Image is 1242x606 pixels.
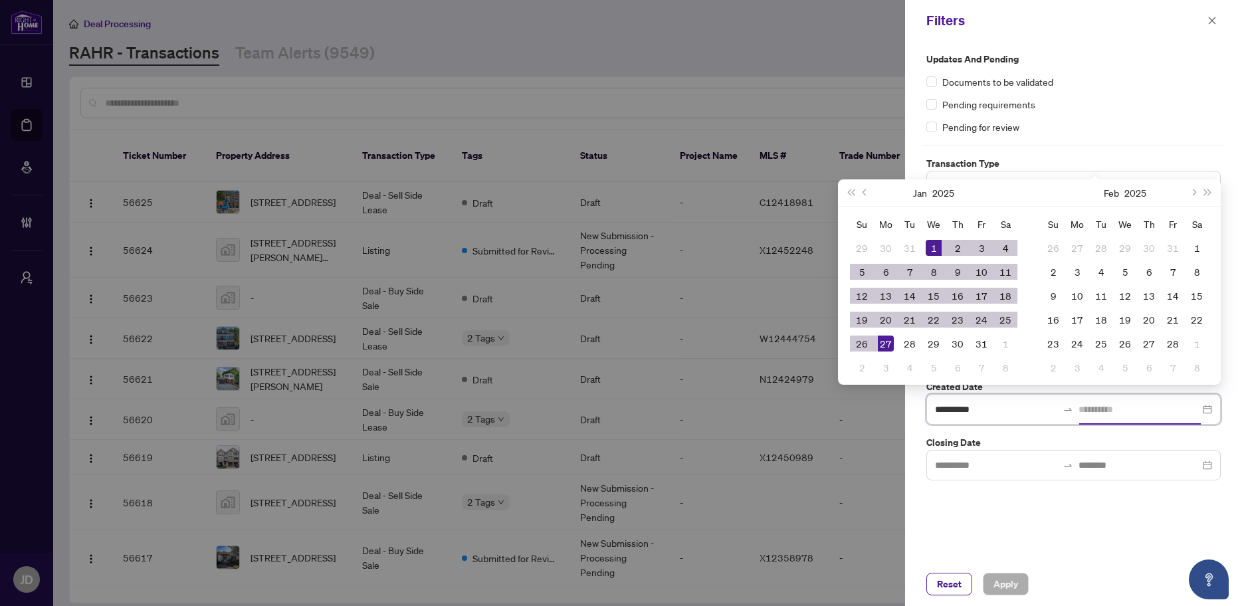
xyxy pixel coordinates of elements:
[1065,308,1089,332] td: 2025-02-17
[1185,284,1209,308] td: 2025-02-15
[874,355,898,379] td: 2025-02-03
[1063,404,1073,415] span: swap-right
[1185,212,1209,236] th: Sa
[922,260,946,284] td: 2025-01-08
[902,312,918,328] div: 21
[1189,336,1205,352] div: 1
[1207,16,1217,25] span: close
[926,359,942,375] div: 5
[970,355,993,379] td: 2025-02-07
[1161,355,1185,379] td: 2025-03-07
[898,284,922,308] td: 2025-01-14
[970,308,993,332] td: 2025-01-24
[1045,336,1061,352] div: 23
[1141,240,1157,256] div: 30
[1189,359,1205,375] div: 8
[1185,260,1209,284] td: 2025-02-08
[1165,359,1181,375] div: 7
[974,312,989,328] div: 24
[1165,240,1181,256] div: 31
[1137,355,1161,379] td: 2025-03-06
[1093,240,1109,256] div: 28
[1065,260,1089,284] td: 2025-02-03
[858,179,873,206] button: Previous month (PageUp)
[850,260,874,284] td: 2025-01-05
[1041,308,1065,332] td: 2025-02-16
[1117,264,1133,280] div: 5
[1089,236,1113,260] td: 2025-01-28
[1089,284,1113,308] td: 2025-02-11
[850,236,874,260] td: 2024-12-29
[997,240,1013,256] div: 4
[950,240,966,256] div: 2
[913,179,927,206] button: Choose a month
[974,336,989,352] div: 31
[1185,332,1209,355] td: 2025-03-01
[1104,179,1119,206] button: Choose a month
[993,260,1017,284] td: 2025-01-11
[922,332,946,355] td: 2025-01-29
[1069,240,1085,256] div: 27
[854,264,870,280] div: 5
[1186,179,1200,206] button: Next month (PageDown)
[1137,332,1161,355] td: 2025-02-27
[974,359,989,375] div: 7
[902,359,918,375] div: 4
[946,236,970,260] td: 2025-01-02
[1137,212,1161,236] th: Th
[1113,260,1137,284] td: 2025-02-05
[983,573,1029,595] button: Apply
[997,312,1013,328] div: 25
[922,308,946,332] td: 2025-01-22
[898,236,922,260] td: 2024-12-31
[1069,336,1085,352] div: 24
[922,355,946,379] td: 2025-02-05
[1065,332,1089,355] td: 2025-02-24
[970,332,993,355] td: 2025-01-31
[843,179,858,206] button: Last year (Control + left)
[854,359,870,375] div: 2
[926,379,1221,394] label: Created Date
[1117,336,1133,352] div: 26
[942,120,1019,134] span: Pending for review
[1165,312,1181,328] div: 21
[926,336,942,352] div: 29
[854,312,870,328] div: 19
[926,573,972,595] button: Reset
[850,284,874,308] td: 2025-01-12
[1113,236,1137,260] td: 2025-01-29
[902,240,918,256] div: 31
[1117,240,1133,256] div: 29
[878,240,894,256] div: 30
[997,359,1013,375] div: 8
[1113,355,1137,379] td: 2025-03-05
[950,336,966,352] div: 30
[1065,212,1089,236] th: Mo
[874,212,898,236] th: Mo
[878,336,894,352] div: 27
[902,288,918,304] div: 14
[1065,355,1089,379] td: 2025-03-03
[1093,264,1109,280] div: 4
[926,312,942,328] div: 22
[850,212,874,236] th: Su
[926,240,942,256] div: 1
[993,212,1017,236] th: Sa
[997,336,1013,352] div: 1
[974,240,989,256] div: 3
[898,308,922,332] td: 2025-01-21
[898,260,922,284] td: 2025-01-07
[1045,359,1061,375] div: 2
[874,260,898,284] td: 2025-01-06
[946,332,970,355] td: 2025-01-30
[1137,260,1161,284] td: 2025-02-06
[1065,284,1089,308] td: 2025-02-10
[878,359,894,375] div: 3
[1189,288,1205,304] div: 15
[878,312,894,328] div: 20
[1069,359,1085,375] div: 3
[1089,355,1113,379] td: 2025-03-04
[1185,355,1209,379] td: 2025-03-08
[946,284,970,308] td: 2025-01-16
[1069,312,1085,328] div: 17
